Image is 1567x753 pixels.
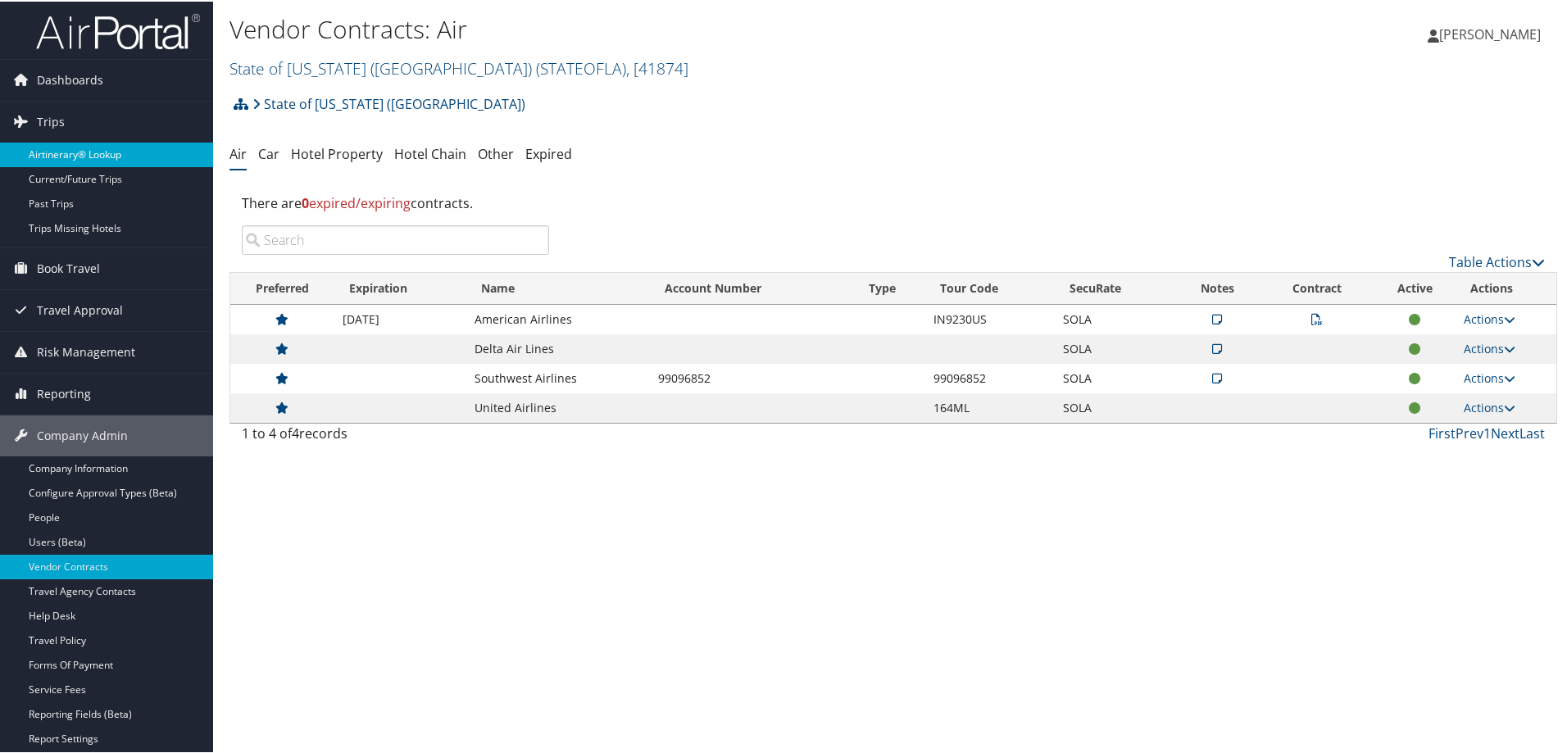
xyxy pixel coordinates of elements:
span: Risk Management [37,330,135,371]
td: Southwest Airlines [466,362,649,392]
td: SOLA [1055,392,1175,421]
a: Car [258,143,279,161]
td: SOLA [1055,362,1175,392]
td: SOLA [1055,333,1175,362]
th: Actions [1456,271,1556,303]
div: There are contracts. [229,179,1557,224]
td: 164ML [925,392,1055,421]
span: ( STATEOFLA ) [536,56,626,78]
a: Prev [1456,423,1483,441]
a: Expired [525,143,572,161]
td: [DATE] [334,303,467,333]
a: Actions [1464,369,1515,384]
h1: Vendor Contracts: Air [229,11,1115,45]
span: Travel Approval [37,288,123,329]
a: Last [1519,423,1545,441]
input: Search [242,224,549,253]
span: Reporting [37,372,91,413]
strong: 0 [302,193,309,211]
th: Preferred: activate to sort column ascending [230,271,334,303]
td: Delta Air Lines [466,333,649,362]
span: 4 [292,423,299,441]
span: [PERSON_NAME] [1439,24,1541,42]
a: State of [US_STATE] ([GEOGRAPHIC_DATA]) [229,56,688,78]
td: IN9230US [925,303,1055,333]
th: Account Number: activate to sort column ascending [650,271,855,303]
a: Hotel Chain [394,143,466,161]
a: Next [1491,423,1519,441]
span: expired/expiring [302,193,411,211]
a: Actions [1464,310,1515,325]
td: SOLA [1055,303,1175,333]
a: Actions [1464,339,1515,355]
th: Expiration: activate to sort column ascending [334,271,467,303]
a: State of [US_STATE] ([GEOGRAPHIC_DATA]) [252,86,525,119]
a: Actions [1464,398,1515,414]
th: Notes: activate to sort column ascending [1175,271,1260,303]
td: 99096852 [650,362,855,392]
div: 1 to 4 of records [242,422,549,450]
th: Tour Code: activate to sort column ascending [925,271,1055,303]
span: Book Travel [37,247,100,288]
a: Table Actions [1449,252,1545,270]
span: Dashboards [37,58,103,99]
td: 99096852 [925,362,1055,392]
th: Type: activate to sort column ascending [854,271,925,303]
span: Company Admin [37,414,128,455]
th: SecuRate: activate to sort column ascending [1055,271,1175,303]
th: Contract: activate to sort column ascending [1259,271,1374,303]
a: First [1428,423,1456,441]
td: United Airlines [466,392,649,421]
td: American Airlines [466,303,649,333]
a: Air [229,143,247,161]
a: 1 [1483,423,1491,441]
span: , [ 41874 ] [626,56,688,78]
a: [PERSON_NAME] [1428,8,1557,57]
a: Hotel Property [291,143,383,161]
span: Trips [37,100,65,141]
a: Other [478,143,514,161]
th: Name: activate to sort column ascending [466,271,649,303]
th: Active: activate to sort column ascending [1374,271,1456,303]
img: airportal-logo.png [36,11,200,49]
